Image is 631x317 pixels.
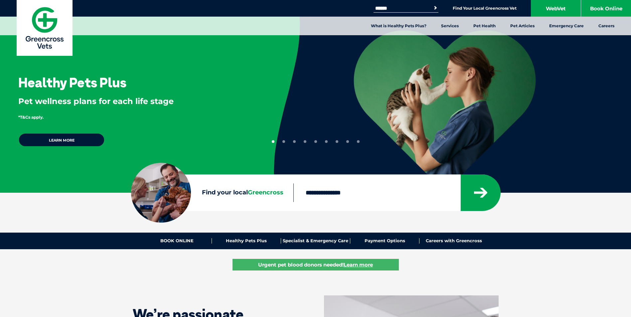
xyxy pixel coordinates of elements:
[293,140,296,143] button: 3 of 9
[466,17,503,35] a: Pet Health
[18,115,44,120] span: *T&Cs apply.
[336,140,338,143] button: 7 of 9
[304,140,306,143] button: 4 of 9
[18,133,105,147] a: Learn more
[542,17,591,35] a: Emergency Care
[212,238,281,244] a: Healthy Pets Plus
[272,140,274,143] button: 1 of 9
[18,96,252,107] p: Pet wellness plans for each life stage
[364,17,434,35] a: What is Healthy Pets Plus?
[325,140,328,143] button: 6 of 9
[282,140,285,143] button: 2 of 9
[346,140,349,143] button: 8 of 9
[419,238,488,244] a: Careers with Greencross
[503,17,542,35] a: Pet Articles
[314,140,317,143] button: 5 of 9
[591,17,622,35] a: Careers
[131,188,293,198] label: Find your local
[248,189,283,196] span: Greencross
[434,17,466,35] a: Services
[357,140,360,143] button: 9 of 9
[233,259,399,270] a: Urgent pet blood donors needed!Learn more
[344,262,373,268] u: Learn more
[432,5,439,11] button: Search
[143,238,212,244] a: BOOK ONLINE
[350,238,419,244] a: Payment Options
[18,76,126,89] h3: Healthy Pets Plus
[281,238,350,244] a: Specialist & Emergency Care
[453,6,517,11] a: Find Your Local Greencross Vet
